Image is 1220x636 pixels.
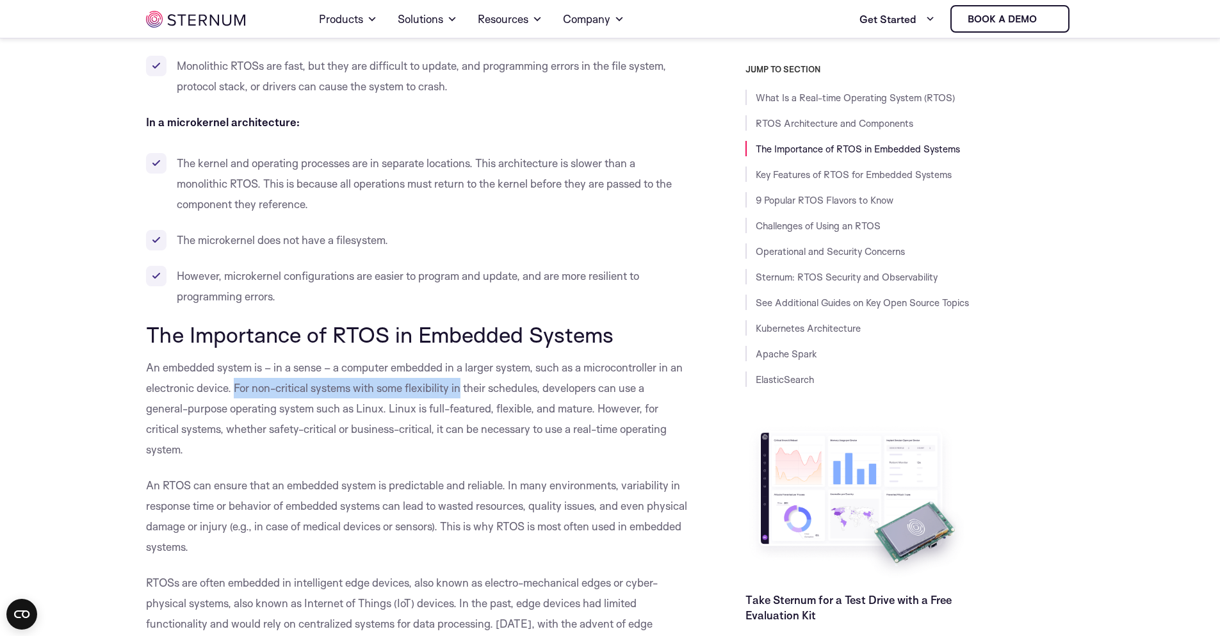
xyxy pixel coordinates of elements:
[146,56,688,97] li: Monolithic RTOSs are fast, but they are difficult to update, and programming errors in the file s...
[756,271,938,283] a: Sternum: RTOS Security and Observability
[756,373,814,386] a: ElasticSearch
[745,423,970,582] img: Take Sternum for a Test Drive with a Free Evaluation Kit
[146,115,300,129] strong: In a microkernel architecture:
[1042,14,1052,24] img: sternum iot
[756,194,893,206] a: 9 Popular RTOS Flavors to Know
[756,245,905,257] a: Operational and Security Concerns
[146,230,688,250] li: The microkernel does not have a filesystem.
[146,11,245,28] img: sternum iot
[756,220,881,232] a: Challenges of Using an RTOS
[146,112,688,133] p: ‍ ‍
[146,266,688,307] li: However, microkernel configurations are easier to program and update, and are more resilient to p...
[745,64,1075,74] h3: JUMP TO SECTION
[146,322,688,347] h2: The Importance of RTOS in Embedded Systems
[756,143,960,155] a: The Importance of RTOS in Embedded Systems
[146,357,688,460] p: An embedded system is – in a sense – a computer embedded in a larger system, such as a microcontr...
[563,1,624,37] a: Company
[756,92,955,104] a: What Is a Real-time Operating System (RTOS)
[146,475,688,557] p: An RTOS can ensure that an embedded system is predictable and reliable. In many environments, var...
[950,5,1070,33] a: Book a demo
[478,1,542,37] a: Resources
[756,322,861,334] a: Kubernetes Architecture
[6,599,37,630] button: Open CMP widget
[398,1,457,37] a: Solutions
[756,297,969,309] a: See Additional Guides on Key Open Source Topics
[756,348,817,360] a: Apache Spark
[859,6,935,32] a: Get Started
[756,168,952,181] a: Key Features of RTOS for Embedded Systems
[756,117,913,129] a: RTOS Architecture and Components
[319,1,377,37] a: Products
[146,153,688,215] li: The kernel and operating processes are in separate locations. This architecture is slower than a ...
